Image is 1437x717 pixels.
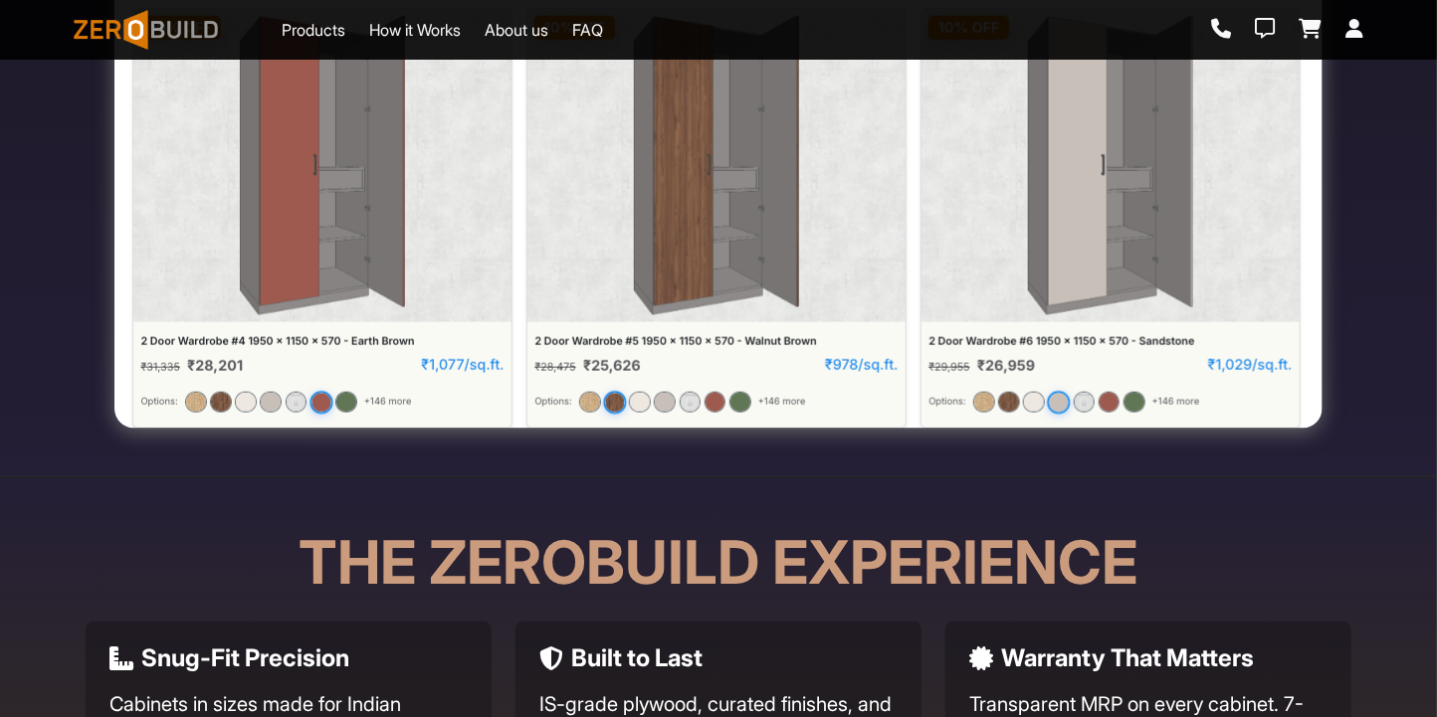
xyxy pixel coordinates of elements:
[282,18,345,42] a: Products
[485,18,548,42] a: About us
[369,18,461,42] a: How it Works
[74,10,218,50] img: ZeroBuild logo
[571,645,703,674] h5: Built to Last
[141,645,349,674] h5: Snug-Fit Precision
[1345,19,1363,41] a: Login
[572,18,603,42] a: FAQ
[300,526,1138,598] span: The ZeroBuild Experience
[1001,645,1254,674] h5: Warranty That Matters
